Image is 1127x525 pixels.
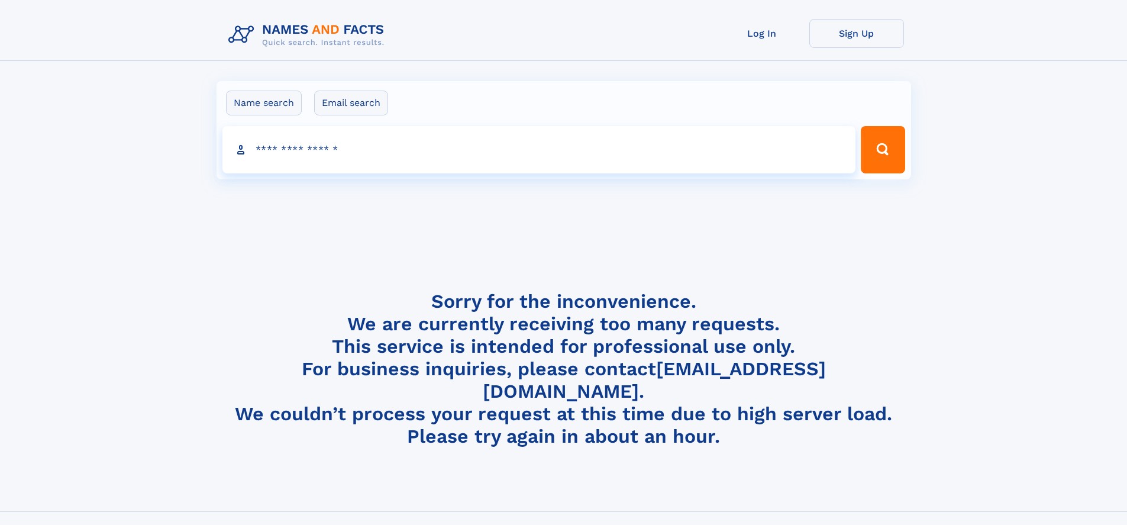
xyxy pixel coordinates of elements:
[715,19,809,48] a: Log In
[222,126,856,173] input: search input
[314,91,388,115] label: Email search
[809,19,904,48] a: Sign Up
[861,126,905,173] button: Search Button
[483,357,826,402] a: [EMAIL_ADDRESS][DOMAIN_NAME]
[224,290,904,448] h4: Sorry for the inconvenience. We are currently receiving too many requests. This service is intend...
[224,19,394,51] img: Logo Names and Facts
[226,91,302,115] label: Name search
